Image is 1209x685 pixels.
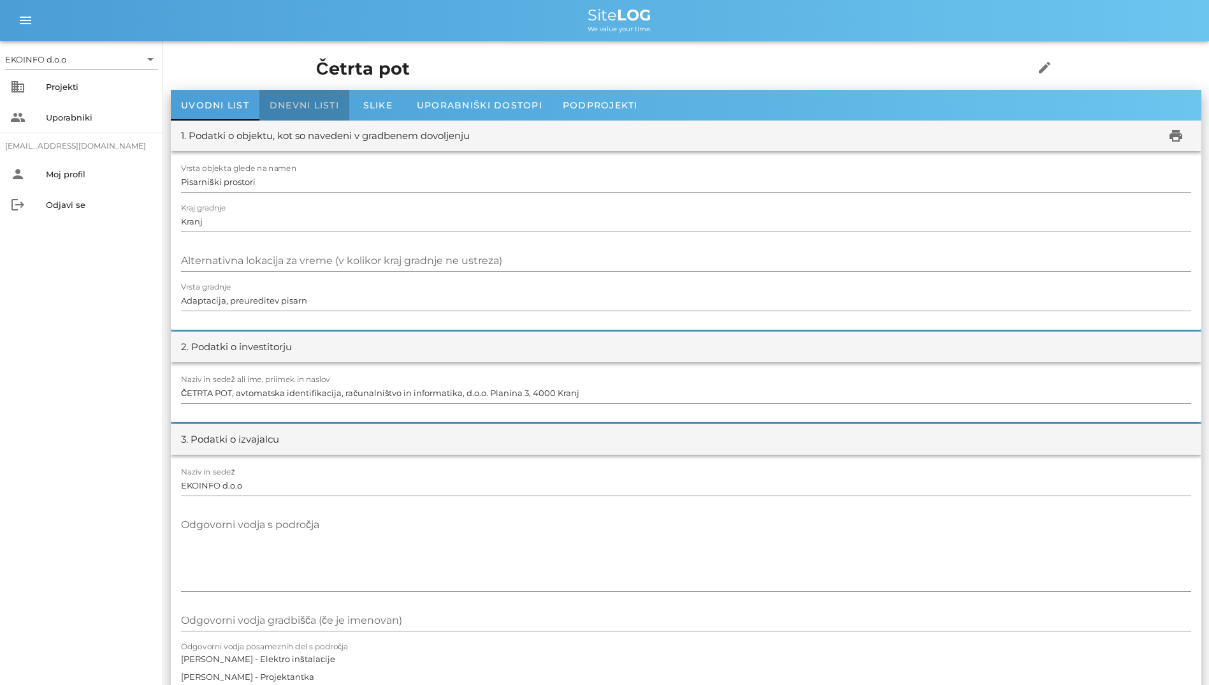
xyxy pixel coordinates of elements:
div: EKOINFO d.o.o [5,54,66,65]
i: people [10,110,25,125]
span: We value your time. [588,25,651,33]
div: Moj profil [46,169,153,179]
span: Uporabniški dostopi [417,99,542,111]
div: 1. Podatki o objektu, kot so navedeni v gradbenem dovoljenju [181,129,470,144]
label: Kraj gradnje [181,203,226,213]
span: Site [588,6,651,24]
label: Naziv in sedež ali ime, priimek in naslov [181,375,330,385]
span: Podprojekti [563,99,638,111]
iframe: Chat Widget [1027,547,1209,685]
div: 2. Podatki o investitorju [181,340,292,355]
b: LOG [617,6,651,24]
i: arrow_drop_down [143,52,158,67]
div: Pripomoček za klepet [1027,547,1209,685]
i: menu [18,13,33,28]
div: Uporabniki [46,112,153,122]
span: Uvodni list [181,99,249,111]
label: Vrsta objekta glede na namen [181,164,296,173]
div: 3. Podatki o izvajalcu [181,432,279,447]
div: EKOINFO d.o.o [5,49,158,70]
div: Projekti [46,82,153,92]
i: person [10,166,25,182]
span: Slike [363,99,393,111]
label: Odgovorni vodja posameznih del s področja [181,642,348,652]
label: Vrsta gradnje [181,283,231,292]
h1: Četrta pot [316,56,994,82]
i: print [1168,128,1184,144]
i: business [10,79,25,94]
i: logout [10,197,25,212]
div: Odjavi se [46,200,153,210]
label: Naziv in sedež [181,468,235,477]
i: edit [1037,60,1052,75]
span: Dnevni listi [270,99,339,111]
